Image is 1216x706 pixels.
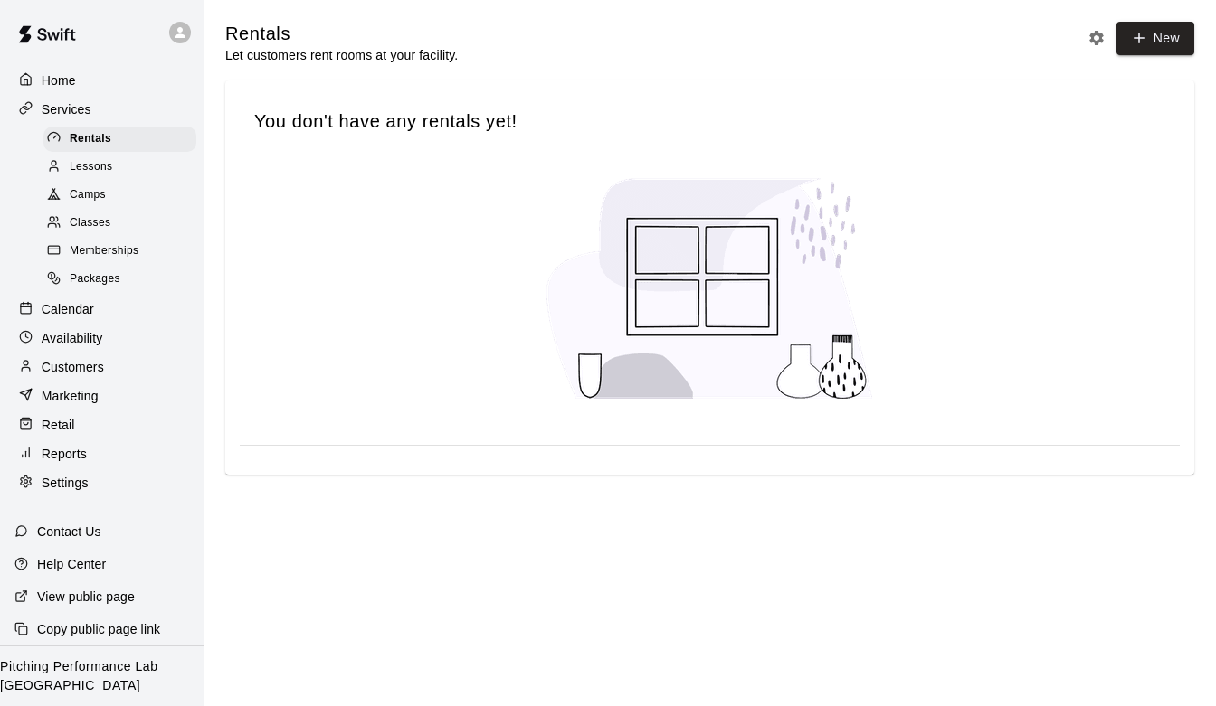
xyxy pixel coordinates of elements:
[70,214,110,232] span: Classes
[43,182,204,210] a: Camps
[14,440,189,467] a: Reports
[43,127,196,152] div: Rentals
[43,239,196,264] div: Memberships
[70,270,120,288] span: Packages
[14,96,189,123] a: Services
[43,125,204,153] a: Rentals
[42,100,91,118] p: Services
[43,266,204,294] a: Packages
[43,211,196,236] div: Classes
[14,353,189,381] a: Customers
[43,183,196,208] div: Camps
[42,445,87,463] p: Reports
[14,67,189,94] a: Home
[42,474,89,492] p: Settings
[43,210,204,238] a: Classes
[70,158,113,176] span: Lessons
[14,325,189,352] a: Availability
[70,130,111,148] span: Rentals
[14,382,189,409] a: Marketing
[43,238,204,266] a: Memberships
[529,162,891,416] img: No services created
[42,387,99,405] p: Marketing
[14,411,189,438] a: Retail
[70,242,138,260] span: Memberships
[43,153,204,181] a: Lessons
[43,267,196,292] div: Packages
[37,620,160,638] p: Copy public page link
[225,22,458,46] h5: Rentals
[225,46,458,64] p: Let customers rent rooms at your facility.
[37,588,135,606] p: View public page
[70,186,106,204] span: Camps
[42,300,94,318] p: Calendar
[1116,22,1194,55] a: New
[42,329,103,347] p: Availability
[42,416,75,434] p: Retail
[37,522,101,541] p: Contact Us
[43,155,196,180] div: Lessons
[254,109,1165,134] span: You don't have any rentals yet!
[1083,24,1110,52] button: Rental settings
[14,296,189,323] a: Calendar
[42,71,76,89] p: Home
[14,469,189,496] a: Settings
[37,555,106,573] p: Help Center
[42,358,104,376] p: Customers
